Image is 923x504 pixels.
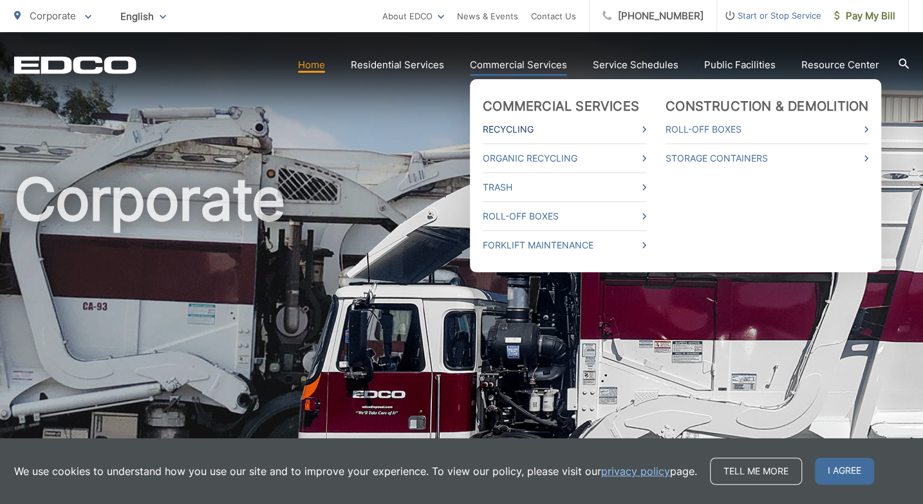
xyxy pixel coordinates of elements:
[710,458,802,485] a: Tell me more
[601,463,670,479] a: privacy policy
[470,57,567,73] a: Commercial Services
[666,151,868,166] a: Storage Containers
[834,8,895,24] span: Pay My Bill
[14,463,697,479] p: We use cookies to understand how you use our site and to improve your experience. To view our pol...
[111,5,176,28] span: English
[298,57,325,73] a: Home
[593,57,678,73] a: Service Schedules
[801,57,879,73] a: Resource Center
[483,151,646,166] a: Organic Recycling
[483,180,646,195] a: Trash
[483,98,639,114] a: Commercial Services
[483,122,646,137] a: Recycling
[457,8,518,24] a: News & Events
[30,10,76,22] span: Corporate
[483,209,646,224] a: Roll-Off Boxes
[815,458,874,485] span: I agree
[382,8,444,24] a: About EDCO
[483,238,646,253] a: Forklift Maintenance
[531,8,576,24] a: Contact Us
[666,98,868,114] a: Construction & Demolition
[14,56,136,74] a: EDCD logo. Return to the homepage.
[666,122,868,137] a: Roll-Off Boxes
[351,57,444,73] a: Residential Services
[704,57,776,73] a: Public Facilities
